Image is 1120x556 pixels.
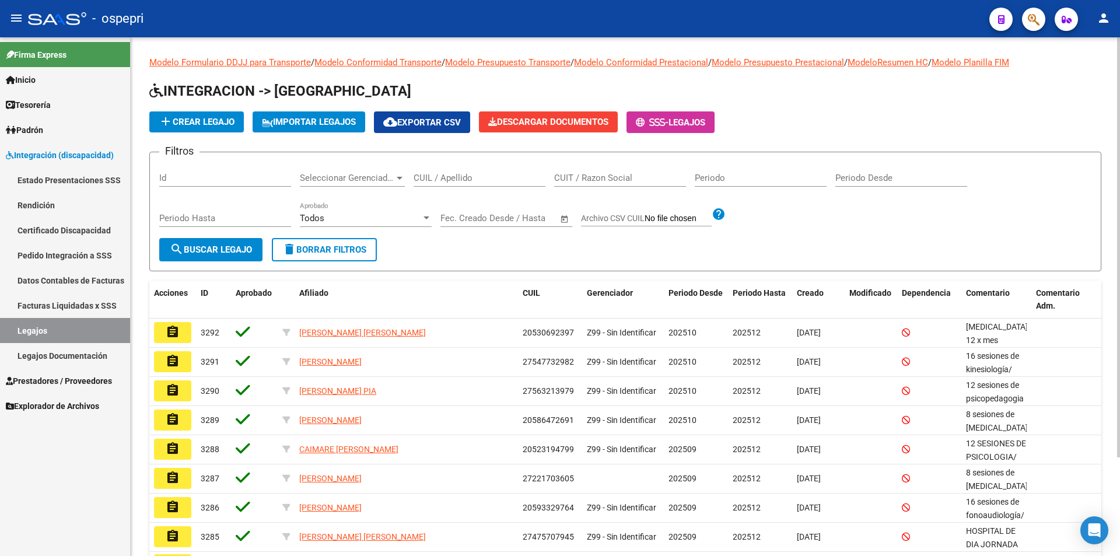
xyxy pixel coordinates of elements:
datatable-header-cell: Periodo Hasta [728,281,792,319]
span: 27563213979 [523,386,574,396]
span: Integración (discapacidad) [6,149,114,162]
span: 3292 [201,328,219,337]
mat-icon: assignment [166,529,180,543]
span: [PERSON_NAME] [299,415,362,425]
span: 27547732982 [523,357,574,366]
datatable-header-cell: Dependencia [897,281,961,319]
span: 202509 [668,445,696,454]
span: Z99 - Sin Identificar [587,328,656,337]
span: Legajos [668,117,705,128]
datatable-header-cell: Creado [792,281,845,319]
span: - ospepri [92,6,143,32]
input: Archivo CSV CUIL [645,214,712,224]
span: 3285 [201,532,219,541]
span: [PERSON_NAME] PIA [299,386,376,396]
span: Periodo Desde [668,288,723,298]
span: [DATE] [797,532,821,541]
span: 20523194799 [523,445,574,454]
button: Descargar Documentos [479,111,618,132]
span: Comentario [966,288,1010,298]
span: 3291 [201,357,219,366]
mat-icon: help [712,207,726,221]
span: 27221703605 [523,474,574,483]
span: Z99 - Sin Identificar [587,357,656,366]
button: Exportar CSV [374,111,470,133]
span: 202510 [668,328,696,337]
a: Modelo Conformidad Prestacional [574,57,708,68]
span: [DATE] [797,386,821,396]
span: 16 sesiones de kinesiología/ Torres Daiana / 2/10/25 [966,351,1028,400]
span: Todos [300,213,324,223]
span: Archivo CSV CUIL [581,214,645,223]
span: 202512 [733,415,761,425]
span: CUIL [523,288,540,298]
span: 3286 [201,503,219,512]
button: IMPORTAR LEGAJOS [253,111,365,132]
mat-icon: assignment [166,325,180,339]
span: 3288 [201,445,219,454]
datatable-header-cell: CUIL [518,281,582,319]
span: Aprobado [236,288,272,298]
span: Z99 - Sin Identificar [587,415,656,425]
span: 202512 [733,386,761,396]
span: [PERSON_NAME] [PERSON_NAME] [299,328,426,337]
mat-icon: delete [282,242,296,256]
span: Acciones [154,288,188,298]
input: Fecha inicio [440,213,488,223]
span: Firma Express [6,48,66,61]
span: [PERSON_NAME] [299,474,362,483]
span: ID [201,288,208,298]
span: Borrar Filtros [282,244,366,255]
span: [DATE] [797,474,821,483]
span: Prestadores / Proveedores [6,375,112,387]
span: 20593329764 [523,503,574,512]
a: ModeloResumen HC [848,57,928,68]
div: Open Intercom Messenger [1080,516,1108,544]
mat-icon: search [170,242,184,256]
mat-icon: assignment [166,442,180,456]
mat-icon: add [159,114,173,128]
button: Open calendar [558,212,572,226]
span: INTEGRACION -> [GEOGRAPHIC_DATA] [149,83,411,99]
span: 3287 [201,474,219,483]
span: [DATE] [797,415,821,425]
span: Explorador de Archivos [6,400,99,412]
span: 8 sesiones de psicomotricidad. pianelli danna. 12 fonoaudiologia. gomez noelia 12 sesiones de psi... [966,410,1031,525]
button: Borrar Filtros [272,238,377,261]
span: 202510 [668,415,696,425]
datatable-header-cell: Periodo Desde [664,281,728,319]
datatable-header-cell: ID [196,281,231,319]
span: [DATE] [797,445,821,454]
datatable-header-cell: Gerenciador [582,281,664,319]
span: 202512 [733,503,761,512]
a: Modelo Presupuesto Prestacional [712,57,844,68]
span: 202512 [733,532,761,541]
span: Descargar Documentos [488,117,608,127]
span: 202512 [733,357,761,366]
span: Tesorería [6,99,51,111]
span: 3289 [201,415,219,425]
datatable-header-cell: Comentario [961,281,1031,319]
span: - [636,117,668,128]
span: 202512 [733,328,761,337]
a: Modelo Conformidad Transporte [314,57,442,68]
span: [DATE] [797,357,821,366]
span: 3290 [201,386,219,396]
span: 12 sesiones de psicopedagogia Lazaro Maria Elena / octubre a dic [966,380,1028,429]
span: Exportar CSV [383,117,461,128]
span: Z99 - Sin Identificar [587,445,656,454]
span: Afiliado [299,288,328,298]
mat-icon: assignment [166,471,180,485]
a: Modelo Formulario DDJJ para Transporte [149,57,311,68]
span: Inicio [6,74,36,86]
span: Crear Legajo [159,117,235,127]
span: CAIMARE [PERSON_NAME] [299,445,398,454]
span: Seleccionar Gerenciador [300,173,394,183]
datatable-header-cell: Acciones [149,281,196,319]
span: 20586472691 [523,415,574,425]
span: Buscar Legajo [170,244,252,255]
mat-icon: assignment [166,412,180,426]
span: Comentario Adm. [1036,288,1080,311]
a: Modelo Planilla FIM [932,57,1009,68]
span: Gerenciador [587,288,633,298]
